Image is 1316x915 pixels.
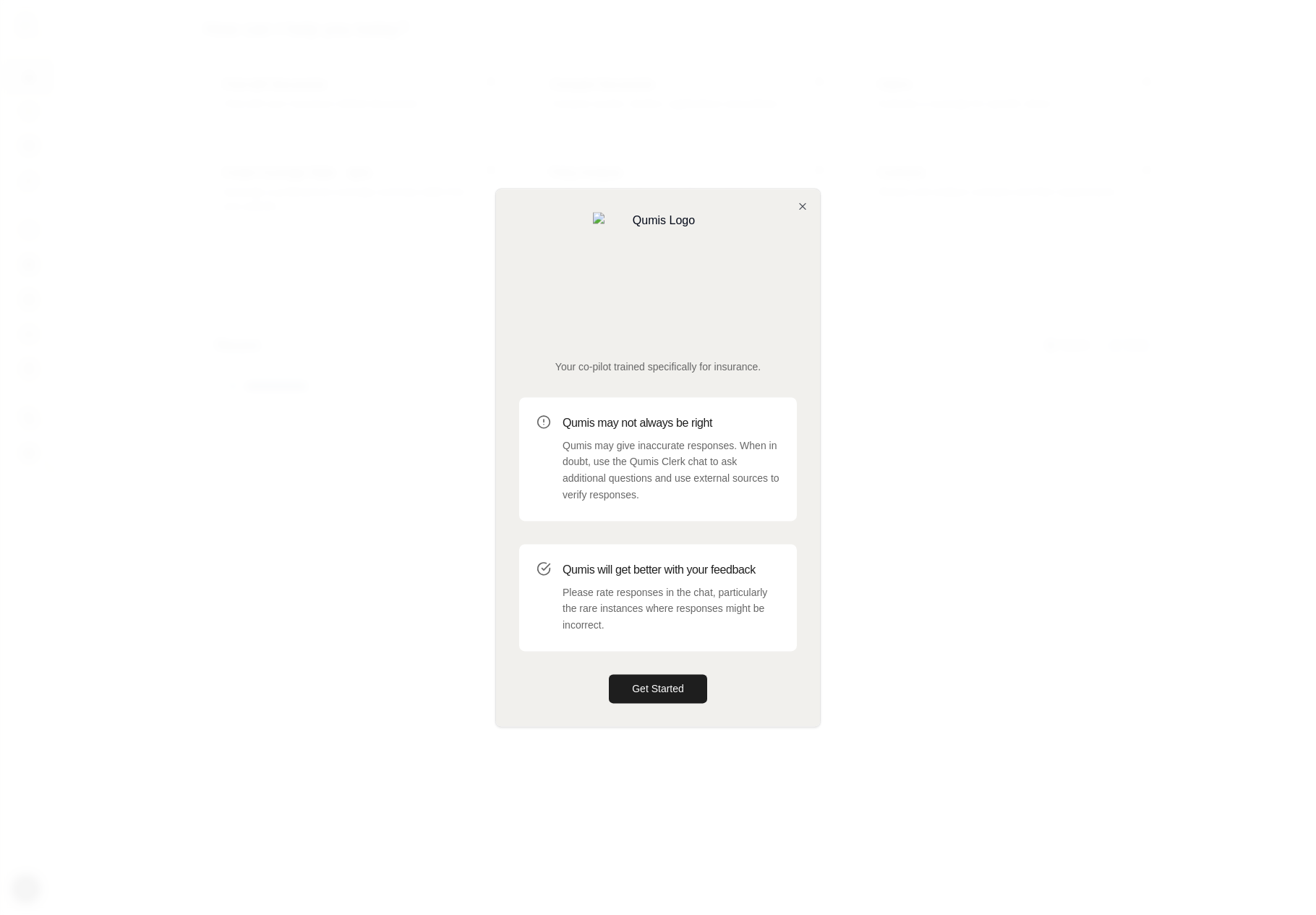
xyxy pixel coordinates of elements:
button: Get Started [609,674,707,703]
p: Qumis may give inaccurate responses. When in doubt, use the Qumis Clerk chat to ask additional qu... [563,438,779,503]
h3: Qumis may not always be right [563,414,779,432]
p: Please rate responses in the chat, particularly the rare instances where responses might be incor... [563,584,779,634]
img: Qumis Logo [593,212,723,342]
p: Your co-pilot trained specifically for insurance. [519,359,797,374]
h3: Qumis will get better with your feedback [563,561,779,579]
